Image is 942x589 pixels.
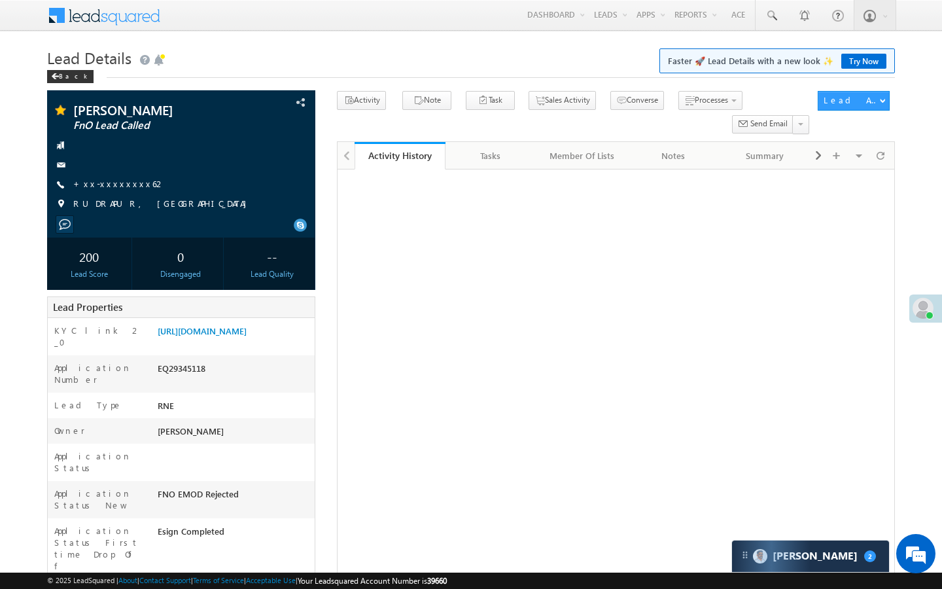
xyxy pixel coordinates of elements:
span: Lead Details [47,47,131,68]
button: Lead Actions [818,91,890,111]
div: Activity History [364,149,436,162]
div: carter-dragCarter[PERSON_NAME]2 [731,540,890,573]
div: Lead Score [50,268,128,280]
a: Terms of Service [193,576,244,584]
div: Back [47,70,94,83]
a: About [118,576,137,584]
button: Send Email [732,115,794,134]
span: FnO Lead Called [73,119,239,132]
a: [URL][DOMAIN_NAME] [158,325,247,336]
div: FNO EMOD Rejected [154,488,315,506]
button: Task [466,91,515,110]
button: Activity [337,91,386,110]
div: 200 [50,244,128,268]
a: Contact Support [139,576,191,584]
div: RNE [154,399,315,418]
label: Owner [54,425,85,437]
span: [PERSON_NAME] [73,103,239,116]
label: Application Status First time Drop Off [54,525,145,572]
button: Processes [678,91,742,110]
div: Disengaged [142,268,220,280]
span: Send Email [750,118,788,130]
a: Activity History [355,142,446,170]
span: [PERSON_NAME] [158,425,224,437]
button: Converse [610,91,664,110]
span: Carter [773,550,858,562]
button: Sales Activity [529,91,596,110]
button: Note [402,91,451,110]
label: Lead Type [54,399,122,411]
a: Tasks [445,142,537,170]
span: Processes [695,95,728,105]
span: Faster 🚀 Lead Details with a new look ✨ [668,54,886,67]
div: -- [234,244,311,268]
a: Try Now [841,54,886,69]
span: Lead Properties [53,300,122,313]
label: Application Status New [54,488,145,511]
div: Summary [730,148,799,164]
a: Notes [628,142,720,170]
div: Lead Actions [824,94,879,106]
label: Application Number [54,362,145,385]
a: Acceptable Use [246,576,296,584]
label: KYC link 2_0 [54,325,145,348]
span: RUDRAPUR, [GEOGRAPHIC_DATA] [73,198,253,211]
span: 39660 [427,576,447,586]
div: Tasks [456,148,525,164]
div: Notes [638,148,708,164]
label: Application Status [54,450,145,474]
a: Member Of Lists [537,142,629,170]
div: 0 [142,244,220,268]
a: Back [47,69,100,80]
span: © 2025 LeadSquared | | | | | [47,575,447,587]
div: Lead Quality [234,268,311,280]
span: Your Leadsquared Account Number is [298,576,447,586]
a: Summary [720,142,811,170]
div: Member Of Lists [548,148,617,164]
div: Esign Completed [154,525,315,543]
img: carter-drag [740,550,750,560]
div: EQ29345118 [154,362,315,380]
a: +xx-xxxxxxxx62 [73,178,166,189]
img: Carter [753,549,767,563]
